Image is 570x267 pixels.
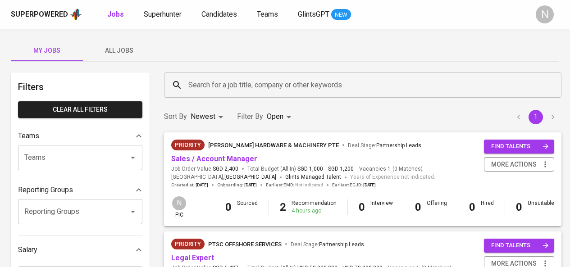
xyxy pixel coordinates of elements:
span: Candidates [201,10,237,18]
p: Filter By [237,111,263,122]
b: 2 [280,201,286,213]
div: - [528,207,554,215]
div: Unsuitable [528,199,554,215]
div: Hired [481,199,494,215]
span: Deal Stage : [348,142,421,149]
span: Total Budget (All-In) [247,165,354,173]
a: GlintsGPT NEW [298,9,351,20]
span: Not indicated [295,182,323,188]
div: - [370,207,393,215]
span: NEW [331,10,351,19]
span: Years of Experience not indicated. [350,173,435,182]
span: Deal Stage : [291,241,364,248]
b: 0 [469,201,475,213]
button: find talents [484,140,554,154]
button: Open [127,151,139,164]
span: Created at : [171,182,208,188]
button: Open [127,205,139,218]
a: Legal Expert [171,253,214,262]
span: find talents [491,240,549,251]
span: Partnership Leads [376,142,421,149]
span: Superhunter [144,10,182,18]
p: Reporting Groups [18,185,73,195]
span: Priority [171,140,205,149]
div: Reporting Groups [18,181,142,199]
span: GlintsGPT [298,10,329,18]
span: All Jobs [88,45,150,56]
span: find talents [491,141,549,152]
span: SGD 1,000 [297,165,323,173]
p: Newest [191,111,215,122]
p: Teams [18,131,39,141]
span: [DATE] [196,182,208,188]
b: 0 [225,201,232,213]
div: Open [267,109,294,125]
span: Earliest ECJD : [332,182,376,188]
div: Newest [191,109,226,125]
button: Clear All filters [18,101,142,118]
div: 4 hours ago [292,207,337,215]
img: app logo [70,8,82,21]
span: Open [267,112,283,121]
div: - [237,207,258,215]
b: 0 [415,201,421,213]
a: Teams [257,9,280,20]
span: Vacancies ( 0 Matches ) [359,165,423,173]
button: more actions [484,157,554,172]
a: Superhunter [144,9,183,20]
div: New Job received from Demand Team [171,239,205,249]
a: Candidates [201,9,239,20]
span: Job Order Value [171,165,238,173]
p: Salary [18,244,37,255]
span: Partnership Leads [319,241,364,248]
div: - [427,207,447,215]
span: more actions [491,159,537,170]
h6: Filters [18,80,142,94]
span: Teams [257,10,278,18]
b: 0 [359,201,365,213]
div: Salary [18,241,142,259]
button: page 1 [529,110,543,124]
div: Interview [370,199,393,215]
span: Glints Managed Talent [285,174,341,180]
span: PTSC Offshore Services [208,241,282,248]
span: [GEOGRAPHIC_DATA] , [171,173,276,182]
a: Sales / Account Manager [171,154,257,163]
p: Sort By [164,111,187,122]
div: N [536,5,554,23]
span: Earliest EMD : [266,182,323,188]
b: 0 [516,201,522,213]
span: Onboarding : [217,182,257,188]
div: Superpowered [11,9,68,20]
div: Sourced [237,199,258,215]
a: Jobs [107,9,126,20]
b: Jobs [107,10,124,18]
div: Teams [18,127,142,145]
span: SGD 2,400 [213,165,238,173]
span: - [325,165,326,173]
a: Superpoweredapp logo [11,8,82,21]
span: My Jobs [16,45,78,56]
div: New Job received from Demand Team [171,140,205,150]
div: - [481,207,494,215]
div: N [171,195,187,211]
div: Offering [427,199,447,215]
nav: pagination navigation [510,110,561,124]
span: [PERSON_NAME] Hardware & Machinery Pte [208,142,339,149]
button: find talents [484,239,554,253]
span: Clear All filters [25,104,135,115]
span: 1 [386,165,391,173]
span: Priority [171,240,205,249]
span: [DATE] [244,182,257,188]
span: [GEOGRAPHIC_DATA] [224,173,276,182]
div: Recommendation [292,199,337,215]
span: [DATE] [363,182,376,188]
div: pic [171,195,187,219]
span: SGD 1,200 [328,165,354,173]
